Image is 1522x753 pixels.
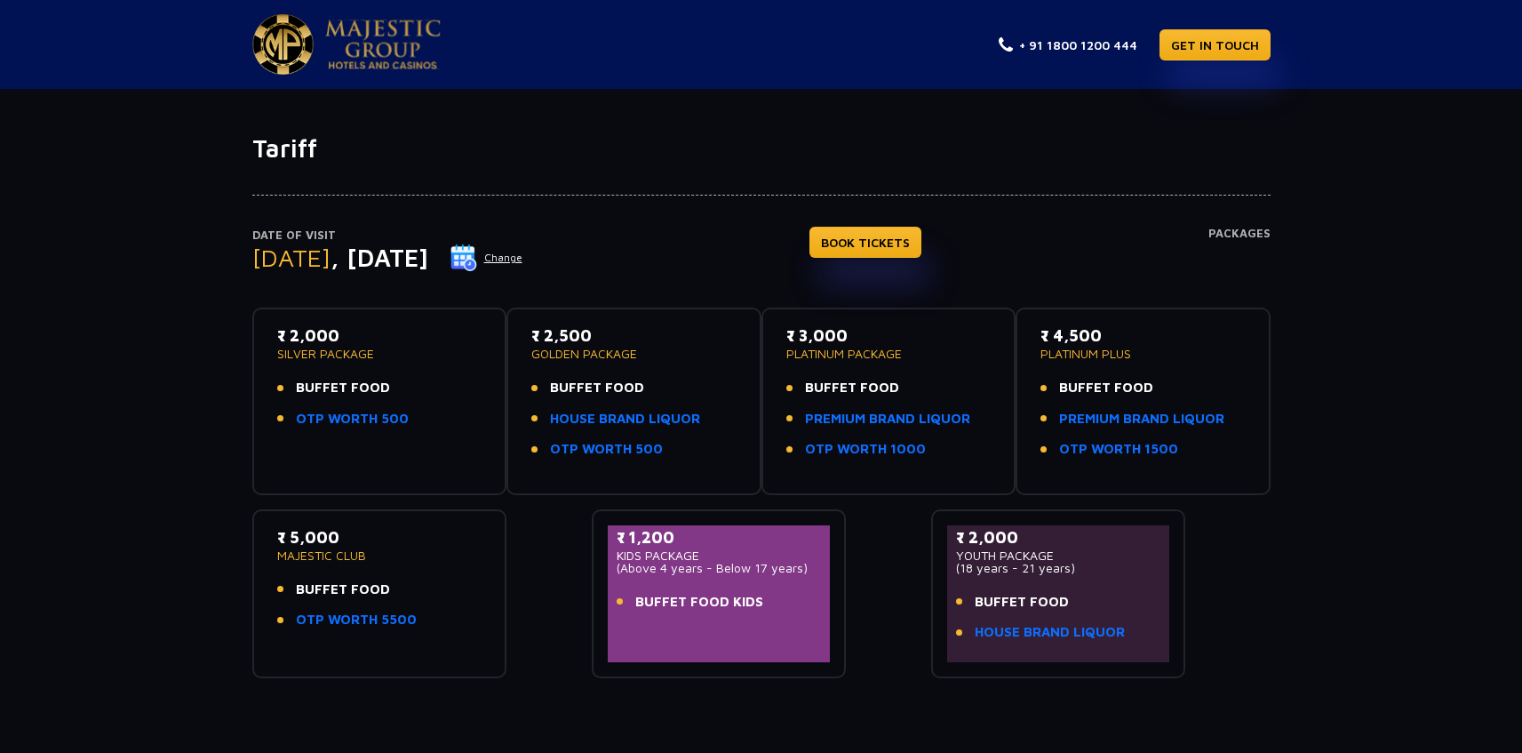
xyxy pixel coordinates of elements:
img: Majestic Pride [252,14,314,75]
p: ₹ 4,500 [1040,324,1246,348]
p: SILVER PACKAGE [277,348,482,360]
span: BUFFET FOOD [296,378,390,398]
span: BUFFET FOOD [296,580,390,600]
p: ₹ 2,500 [531,324,737,348]
p: (Above 4 years - Below 17 years) [617,562,822,574]
span: BUFFET FOOD [1059,378,1153,398]
a: OTP WORTH 5500 [296,610,417,630]
span: BUFFET FOOD [805,378,899,398]
p: ₹ 3,000 [786,324,992,348]
p: ₹ 2,000 [956,525,1161,549]
span: BUFFET FOOD [550,378,644,398]
button: Change [450,244,523,272]
a: OTP WORTH 1500 [1059,439,1178,460]
span: , [DATE] [331,243,428,272]
a: + 91 1800 1200 444 [999,36,1137,54]
a: PREMIUM BRAND LIQUOR [805,409,970,429]
a: OTP WORTH 1000 [805,439,926,460]
p: MAJESTIC CLUB [277,549,482,562]
img: Majestic Pride [325,20,441,69]
a: OTP WORTH 500 [550,439,663,460]
a: HOUSE BRAND LIQUOR [975,622,1125,643]
h4: Packages [1208,227,1271,291]
p: ₹ 2,000 [277,324,482,348]
p: Date of Visit [252,227,523,244]
span: BUFFET FOOD [975,592,1069,613]
p: KIDS PACKAGE [617,549,822,562]
h1: Tariff [252,133,1271,164]
p: YOUTH PACKAGE [956,549,1161,562]
span: BUFFET FOOD KIDS [635,592,763,613]
a: GET IN TOUCH [1159,29,1271,60]
span: [DATE] [252,243,331,272]
p: (18 years - 21 years) [956,562,1161,574]
p: ₹ 5,000 [277,525,482,549]
a: OTP WORTH 500 [296,409,409,429]
p: PLATINUM PLUS [1040,348,1246,360]
a: BOOK TICKETS [809,227,921,258]
p: PLATINUM PACKAGE [786,348,992,360]
a: HOUSE BRAND LIQUOR [550,409,700,429]
a: PREMIUM BRAND LIQUOR [1059,409,1224,429]
p: ₹ 1,200 [617,525,822,549]
p: GOLDEN PACKAGE [531,348,737,360]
